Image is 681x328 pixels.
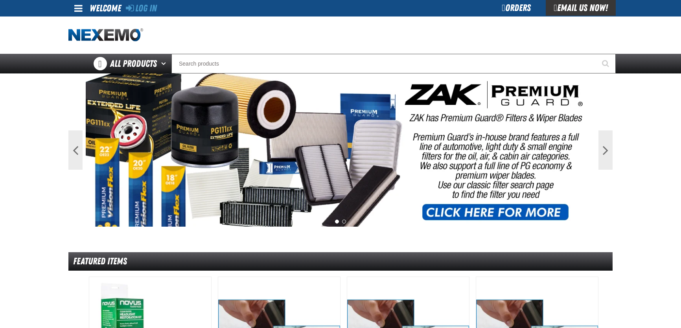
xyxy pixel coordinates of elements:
a: Log In [126,3,157,14]
span: All Products [110,57,157,71]
div: Featured Items [68,252,613,271]
button: 2 of 2 [342,220,346,224]
button: Start Searching [596,54,616,73]
img: Nexemo logo [68,28,143,42]
button: Next [598,130,613,170]
button: 1 of 2 [335,220,339,224]
input: Search [171,54,616,73]
img: PG Filters & Wipers [86,73,596,227]
button: Open All Products pages [158,54,171,73]
button: Previous [68,130,83,170]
